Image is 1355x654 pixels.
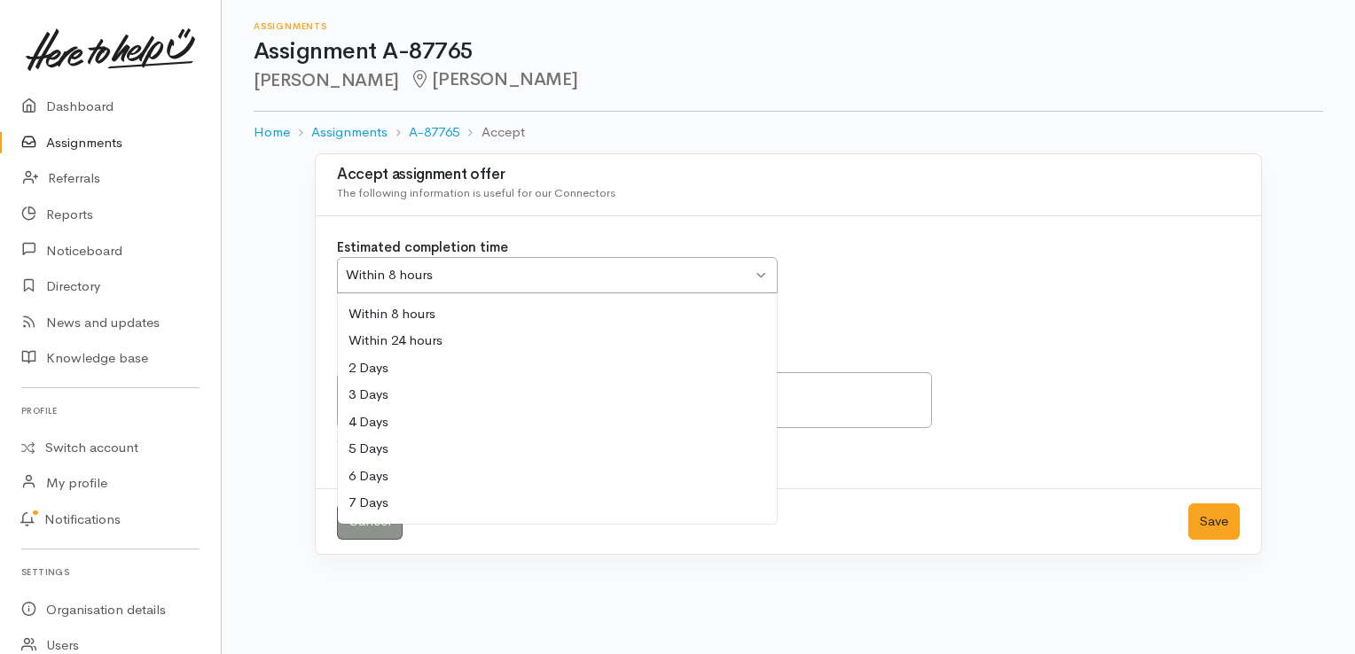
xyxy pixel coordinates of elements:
[1188,503,1240,540] button: Save
[254,39,1323,65] h1: Assignment A-87765
[338,409,777,436] div: 4 Days
[254,122,290,143] a: Home
[338,463,777,490] div: 6 Days
[337,237,508,258] label: Estimated completion time
[311,122,388,143] a: Assignments
[410,68,577,90] span: [PERSON_NAME]
[346,265,752,285] div: Within 8 hours
[338,489,777,517] div: 7 Days
[254,21,1323,31] h6: Assignments
[21,399,200,423] h6: Profile
[459,122,524,143] li: Accept
[338,300,777,328] div: Within 8 hours
[409,122,459,143] a: A-87765
[254,70,1323,90] h2: [PERSON_NAME]
[337,167,1240,183] h3: Accept assignment offer
[21,560,200,584] h6: Settings
[338,435,777,463] div: 5 Days
[338,354,777,382] div: 2 Days
[338,327,777,354] div: Within 24 hours
[338,381,777,409] div: 3 Days
[254,112,1323,153] nav: breadcrumb
[337,185,615,200] span: The following information is useful for our Connectors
